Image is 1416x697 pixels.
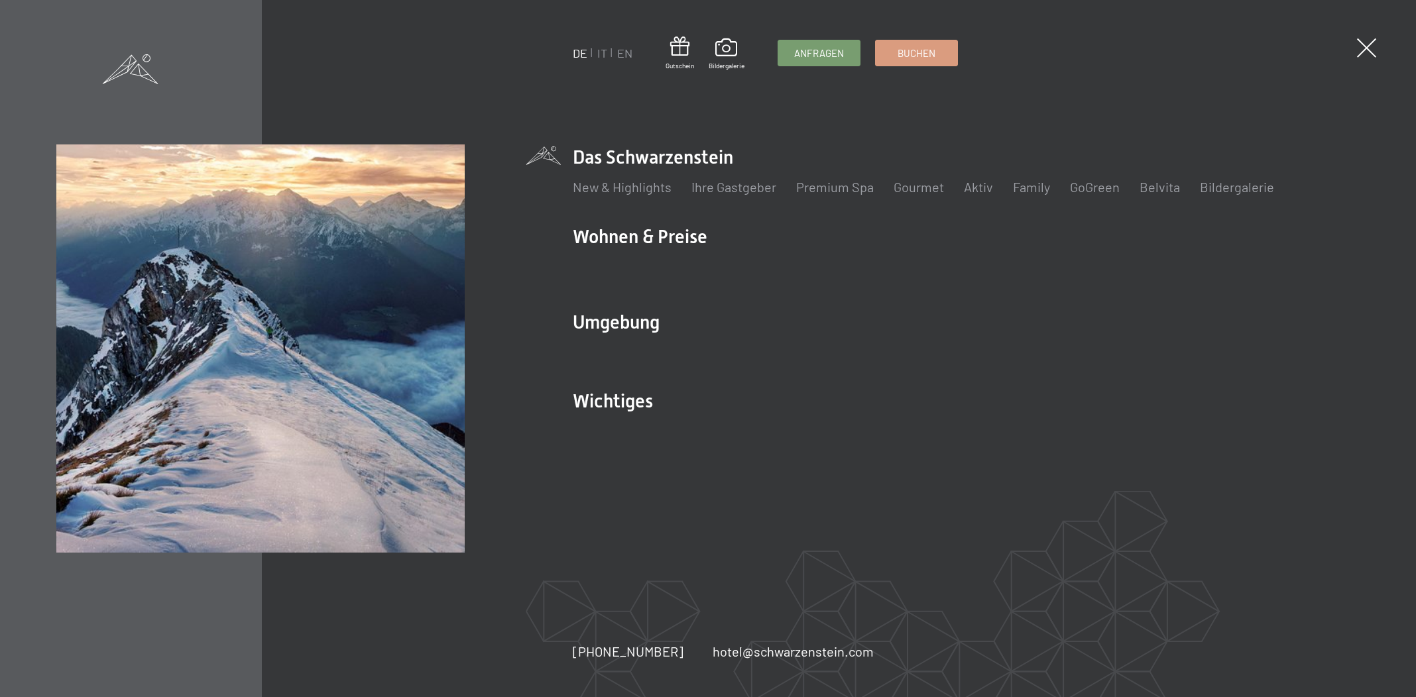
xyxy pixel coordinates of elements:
a: Premium Spa [796,179,874,195]
a: Buchen [876,40,957,66]
span: Bildergalerie [709,61,744,70]
a: Ihre Gastgeber [691,179,776,195]
img: Wellnesshotel Südtirol SCHWARZENSTEIN - Wellnessurlaub in den Alpen [56,144,464,552]
a: Family [1013,179,1050,195]
span: Gutschein [666,61,694,70]
a: Anfragen [778,40,860,66]
span: Anfragen [794,46,844,60]
a: EN [617,46,632,60]
a: Bildergalerie [709,38,744,70]
a: GoGreen [1070,179,1120,195]
a: Bildergalerie [1200,179,1274,195]
a: Gourmet [894,179,944,195]
span: Buchen [898,46,935,60]
a: IT [597,46,607,60]
span: [PHONE_NUMBER] [573,643,683,659]
a: Gutschein [666,36,694,70]
a: DE [573,46,587,60]
a: New & Highlights [573,179,672,195]
a: Belvita [1140,179,1180,195]
a: Aktiv [964,179,993,195]
a: [PHONE_NUMBER] [573,642,683,661]
a: hotel@schwarzenstein.com [713,642,874,661]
